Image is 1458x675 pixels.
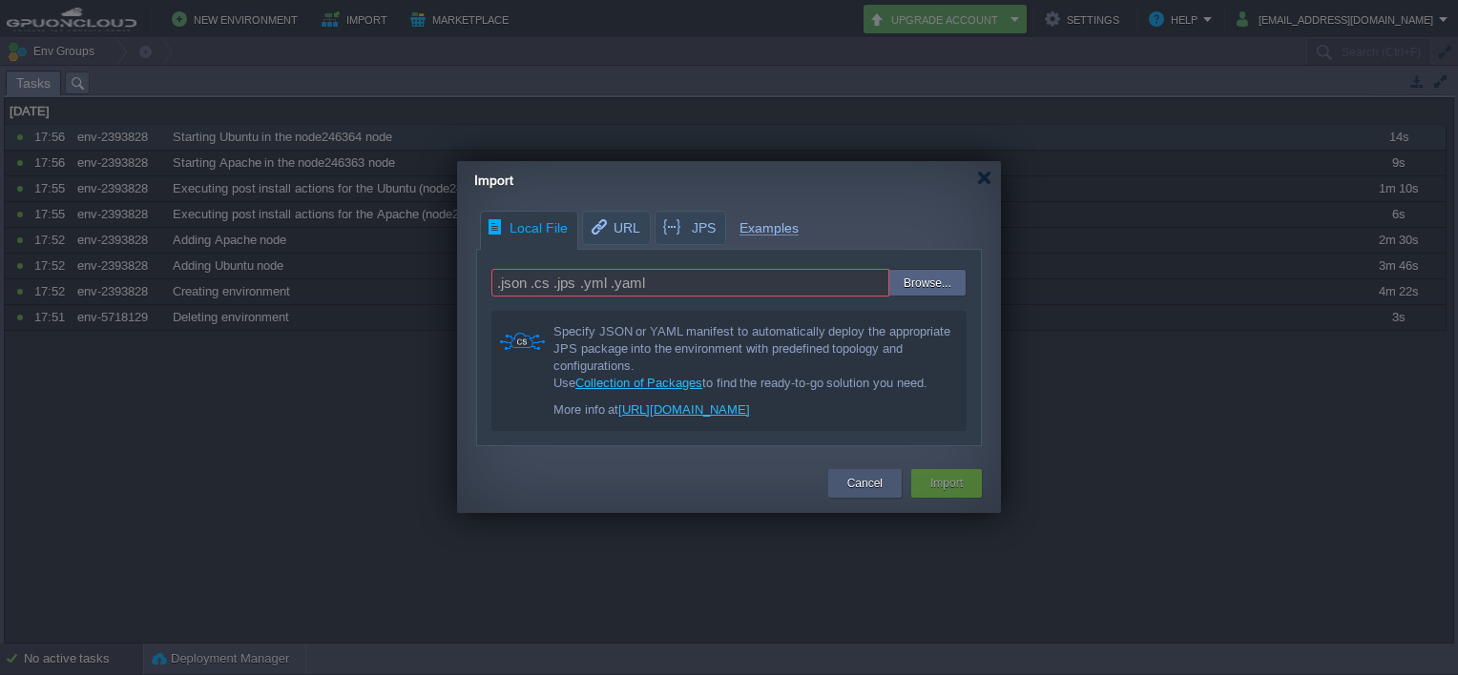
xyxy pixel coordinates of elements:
a: [URL][DOMAIN_NAME] [618,402,750,417]
div: Specify JSON or YAML manifest to automatically deploy the appropriate JPS package into the enviro... [553,323,954,392]
button: Import [930,474,963,493]
a: Collection of Packages [575,376,702,390]
span: Local File [487,212,568,245]
button: Cancel [847,474,883,493]
span: JPS [661,212,716,244]
span: Examples [739,211,799,235]
div: More info at [553,401,954,419]
span: URL [589,212,640,244]
span: Import [474,173,513,188]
